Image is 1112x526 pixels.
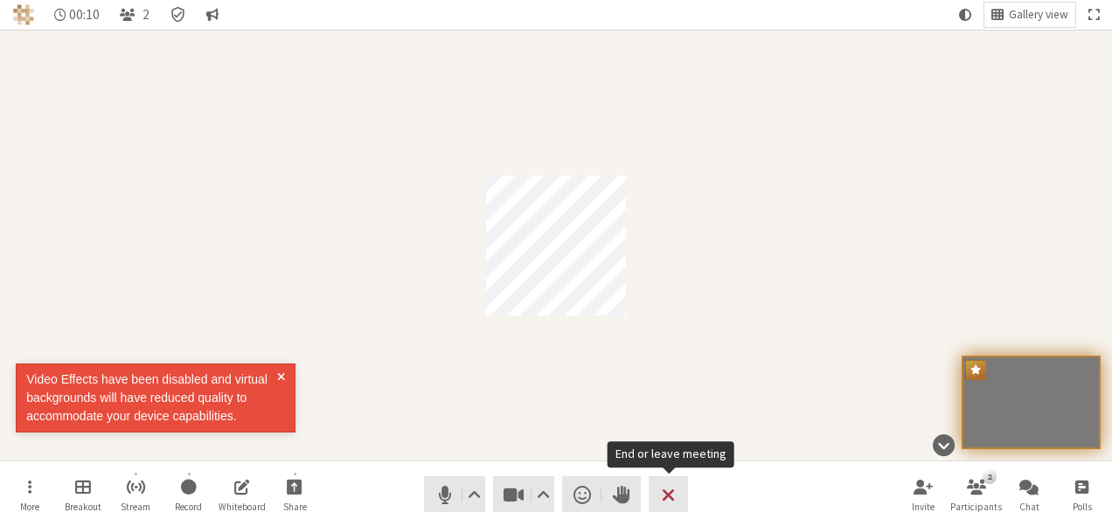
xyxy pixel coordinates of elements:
button: Using system theme [952,3,978,27]
span: More [20,502,39,512]
button: Open participant list [952,471,1001,518]
button: Send a reaction [562,476,601,512]
span: Invite [912,502,935,512]
span: Whiteboard [219,502,266,512]
span: 2 [142,7,149,22]
span: Participants [950,502,1002,512]
span: Record [175,502,202,512]
button: Start streaming [111,471,160,518]
button: Start sharing [270,471,319,518]
button: Manage Breakout Rooms [59,471,108,518]
button: Raise hand [601,476,641,512]
button: End or leave meeting [649,476,688,512]
img: Iotum [13,4,34,25]
span: Polls [1073,502,1092,512]
button: Mute (Alt+A) [424,476,485,512]
span: Breakout [65,502,101,512]
div: 2 [983,469,996,483]
span: Gallery view [1009,9,1068,22]
button: Conversation [199,3,226,27]
span: Stream [121,502,150,512]
button: Hide [927,426,961,465]
button: Open shared whiteboard [218,471,267,518]
button: Invite participants (Alt+I) [899,471,948,518]
button: Start recording [164,471,213,518]
button: Audio settings [462,476,484,512]
button: Open chat [1004,471,1053,518]
div: Timer [47,3,108,27]
span: 00:10 [69,7,100,22]
button: Fullscreen [1081,3,1106,27]
button: Change layout [984,3,1075,27]
button: Stop video (Alt+V) [493,476,554,512]
span: Share [283,502,307,512]
button: Open menu [5,471,54,518]
div: Video Effects have been disabled and virtual backgrounds will have reduced quality to accommodate... [26,370,277,426]
button: Open poll [1058,471,1107,518]
button: Video setting [532,476,554,512]
div: Meeting details Encryption enabled [163,3,193,27]
span: Chat [1019,502,1039,512]
button: Open participant list [113,3,156,27]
